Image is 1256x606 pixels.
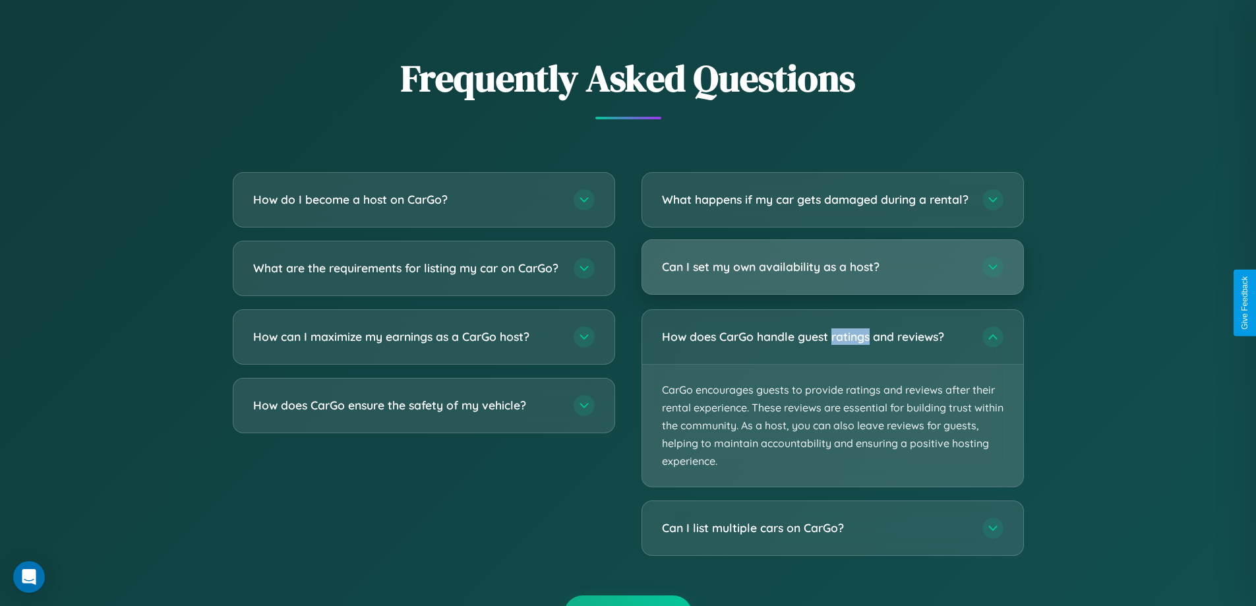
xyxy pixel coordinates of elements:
h3: How does CarGo ensure the safety of my vehicle? [253,397,560,413]
h3: How does CarGo handle guest ratings and reviews? [662,328,969,345]
h3: How can I maximize my earnings as a CarGo host? [253,328,560,345]
h3: Can I set my own availability as a host? [662,258,969,275]
h3: How do I become a host on CarGo? [253,191,560,208]
div: Open Intercom Messenger [13,561,45,593]
h3: What happens if my car gets damaged during a rental? [662,191,969,208]
h3: What are the requirements for listing my car on CarGo? [253,260,560,276]
p: CarGo encourages guests to provide ratings and reviews after their rental experience. These revie... [642,365,1023,487]
div: Give Feedback [1240,276,1249,330]
h2: Frequently Asked Questions [233,53,1024,104]
h3: Can I list multiple cars on CarGo? [662,520,969,537]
